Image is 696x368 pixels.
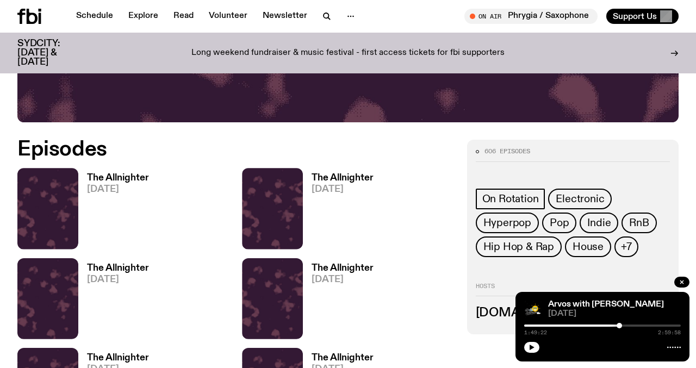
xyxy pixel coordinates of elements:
span: Hip Hop & Rap [483,241,554,253]
span: Hyperpop [483,217,531,229]
a: Hip Hop & Rap [476,236,562,257]
button: Support Us [606,9,679,24]
a: The Allnighter[DATE] [303,264,374,339]
span: [DATE] [312,185,374,194]
a: Newsletter [256,9,314,24]
span: On Rotation [482,193,539,205]
p: Long weekend fundraiser & music festival - first access tickets for fbi supporters [191,48,505,58]
a: Explore [122,9,165,24]
span: 606 episodes [484,148,530,154]
h3: The Allnighter [87,264,149,273]
h3: SYDCITY: [DATE] & [DATE] [17,39,87,67]
span: RnB [629,217,649,229]
span: [DATE] [87,275,149,284]
span: 2:59:58 [658,330,681,335]
h3: The Allnighter [312,264,374,273]
h3: The Allnighter [312,173,374,183]
h2: Hosts [476,283,670,296]
a: Pop [542,213,576,233]
h2: Episodes [17,140,454,159]
span: Electronic [556,193,604,205]
a: On Rotation [476,189,545,209]
a: Schedule [70,9,120,24]
a: House [565,236,611,257]
a: Indie [580,213,618,233]
h3: The Allnighter [87,173,149,183]
a: The Allnighter[DATE] [303,173,374,249]
span: [DATE] [548,310,681,318]
button: +7 [614,236,638,257]
span: Pop [550,217,569,229]
span: Indie [587,217,611,229]
img: A stock image of a grinning sun with sunglasses, with the text Good Afternoon in cursive [524,301,542,318]
h3: The Allnighter [312,353,374,363]
span: Support Us [613,11,657,21]
a: Read [167,9,200,24]
h3: The Allnighter [87,353,149,363]
a: RnB [622,213,656,233]
a: Electronic [548,189,612,209]
a: The Allnighter[DATE] [78,264,149,339]
h3: [DOMAIN_NAME] presenters [476,307,670,319]
button: On AirPhrygia / Saxophone [464,9,598,24]
a: Hyperpop [476,213,539,233]
a: Arvos with [PERSON_NAME] [548,300,664,309]
span: +7 [621,241,632,253]
span: [DATE] [312,275,374,284]
span: [DATE] [87,185,149,194]
a: Volunteer [202,9,254,24]
span: 1:49:22 [524,330,547,335]
a: The Allnighter[DATE] [78,173,149,249]
span: House [573,241,604,253]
